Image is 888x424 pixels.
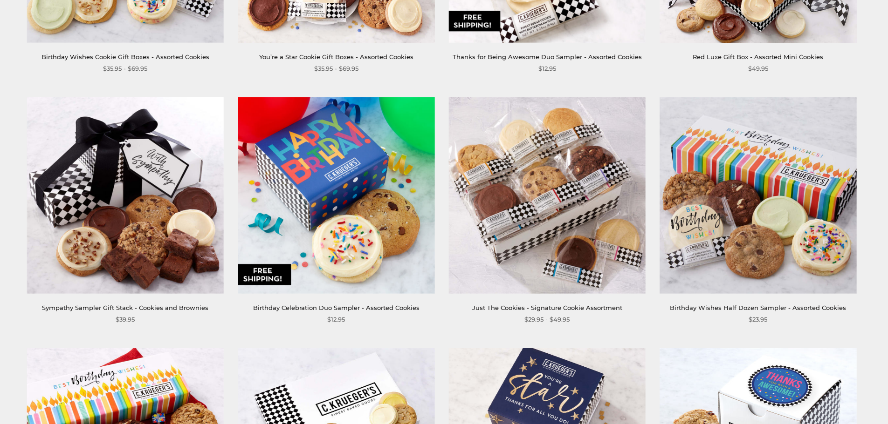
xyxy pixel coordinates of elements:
[327,315,345,324] span: $12.95
[749,315,767,324] span: $23.95
[472,304,622,311] a: Just The Cookies - Signature Cookie Assortment
[693,53,823,61] a: Red Luxe Gift Box - Assorted Mini Cookies
[27,97,224,294] img: Sympathy Sampler Gift Stack - Cookies and Brownies
[524,315,570,324] span: $29.95 - $49.95
[253,304,420,311] a: Birthday Celebration Duo Sampler - Assorted Cookies
[748,64,768,74] span: $49.95
[42,304,208,311] a: Sympathy Sampler Gift Stack - Cookies and Brownies
[660,97,856,294] img: Birthday Wishes Half Dozen Sampler - Assorted Cookies
[670,304,846,311] a: Birthday Wishes Half Dozen Sampler - Assorted Cookies
[7,389,96,417] iframe: Sign Up via Text for Offers
[238,97,434,294] img: Birthday Celebration Duo Sampler - Assorted Cookies
[103,64,147,74] span: $35.95 - $69.95
[259,53,413,61] a: You’re a Star Cookie Gift Boxes - Assorted Cookies
[538,64,556,74] span: $12.95
[116,315,135,324] span: $39.95
[41,53,209,61] a: Birthday Wishes Cookie Gift Boxes - Assorted Cookies
[314,64,358,74] span: $35.95 - $69.95
[449,97,646,294] img: Just The Cookies - Signature Cookie Assortment
[453,53,642,61] a: Thanks for Being Awesome Duo Sampler - Assorted Cookies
